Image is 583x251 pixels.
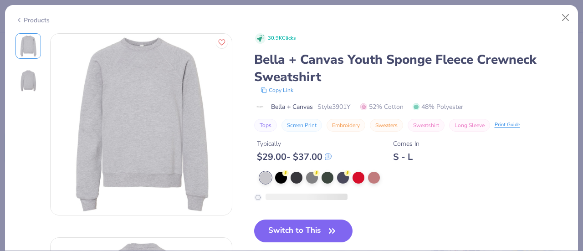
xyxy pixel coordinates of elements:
button: Close [557,9,574,26]
span: 30.9K Clicks [268,35,296,42]
img: Front [17,35,39,57]
button: Screen Print [281,119,322,132]
div: S - L [393,151,419,163]
button: Switch to This [254,220,353,242]
button: Sweaters [370,119,403,132]
div: Bella + Canvas Youth Sponge Fleece Crewneck Sweatshirt [254,51,568,86]
span: 52% Cotton [360,102,404,112]
div: $ 29.00 - $ 37.00 [257,151,332,163]
button: Long Sleeve [449,119,490,132]
div: Typically [257,139,332,149]
button: Embroidery [327,119,365,132]
span: Style 3901Y [317,102,350,112]
button: Like [216,36,228,48]
button: Sweatshirt [408,119,445,132]
img: Front [51,34,232,215]
div: Comes In [393,139,419,149]
img: Back [17,70,39,92]
div: Print Guide [495,121,520,129]
button: copy to clipboard [258,86,296,95]
span: Bella + Canvas [271,102,313,112]
button: Tops [254,119,277,132]
img: brand logo [254,103,266,111]
span: 48% Polyester [413,102,463,112]
div: Products [15,15,50,25]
